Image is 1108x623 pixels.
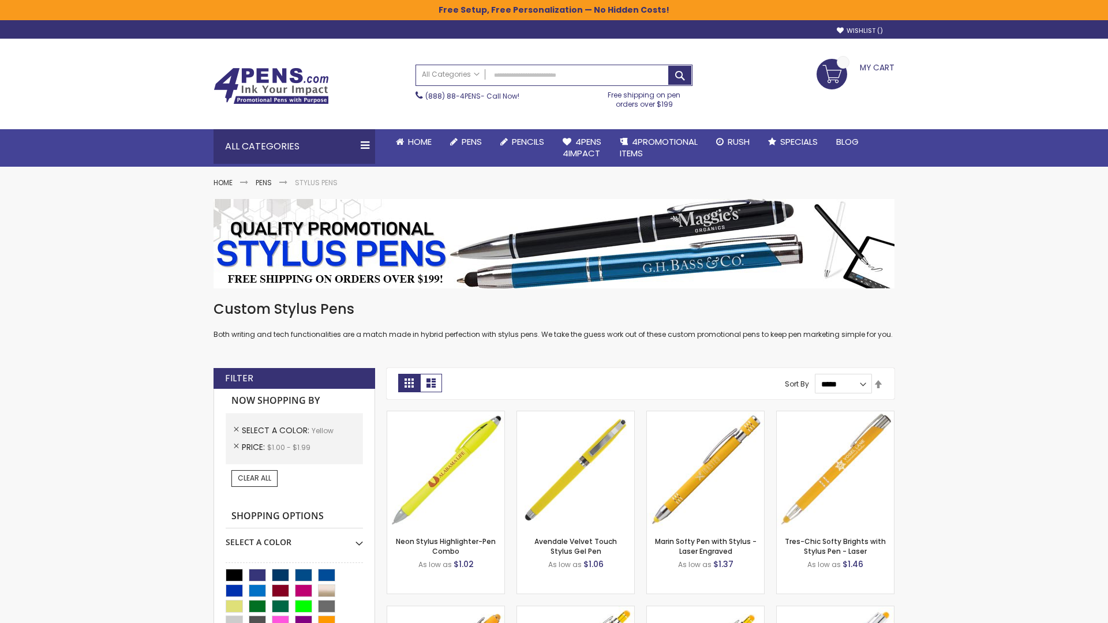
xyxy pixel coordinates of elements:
[777,411,894,528] img: Tres-Chic Softy Brights with Stylus Pen - Laser-Yellow
[214,67,329,104] img: 4Pens Custom Pens and Promotional Products
[836,136,859,148] span: Blog
[226,528,363,548] div: Select A Color
[295,178,338,187] strong: Stylus Pens
[655,536,757,556] a: Marin Softy Pen with Stylus - Laser Engraved
[534,536,617,556] a: Avendale Velvet Touch Stylus Gel Pen
[837,27,883,35] a: Wishlist
[462,136,482,148] span: Pens
[214,199,894,288] img: Stylus Pens
[647,606,764,616] a: Phoenix Softy Brights Gel with Stylus Pen - Laser-Yellow
[777,606,894,616] a: Tres-Chic Softy with Stylus Top Pen - ColorJet-Yellow
[441,129,491,155] a: Pens
[780,136,818,148] span: Specials
[422,70,480,79] span: All Categories
[512,136,544,148] span: Pencils
[214,178,233,187] a: Home
[678,560,712,569] span: As low as
[647,411,764,421] a: Marin Softy Pen with Stylus - Laser Engraved-Yellow
[238,473,271,483] span: Clear All
[611,129,707,167] a: 4PROMOTIONALITEMS
[267,442,310,452] span: $1.00 - $1.99
[214,300,894,318] h1: Custom Stylus Pens
[312,426,334,436] span: Yellow
[807,560,841,569] span: As low as
[517,411,634,528] img: Avendale Velvet Touch Stylus Gel Pen-Yellow
[396,536,496,556] a: Neon Stylus Highlighter-Pen Combo
[226,504,363,529] strong: Shopping Options
[225,372,253,385] strong: Filter
[387,411,504,421] a: Neon Stylus Highlighter-Pen Combo-Yellow
[425,91,519,101] span: - Call Now!
[517,411,634,421] a: Avendale Velvet Touch Stylus Gel Pen-Yellow
[517,606,634,616] a: Phoenix Softy Brights with Stylus Pen - Laser-Yellow
[647,411,764,528] img: Marin Softy Pen with Stylus - Laser Engraved-Yellow
[416,65,485,84] a: All Categories
[777,411,894,421] a: Tres-Chic Softy Brights with Stylus Pen - Laser-Yellow
[425,91,481,101] a: (888) 88-4PENS
[408,136,432,148] span: Home
[728,136,750,148] span: Rush
[553,129,611,167] a: 4Pens4impact
[387,606,504,616] a: Ellipse Softy Brights with Stylus Pen - Laser-Yellow
[491,129,553,155] a: Pencils
[583,558,604,570] span: $1.06
[596,86,693,109] div: Free shipping on pen orders over $199
[785,536,886,556] a: Tres-Chic Softy Brights with Stylus Pen - Laser
[256,178,272,187] a: Pens
[785,379,809,389] label: Sort By
[226,389,363,413] strong: Now Shopping by
[231,470,278,486] a: Clear All
[713,558,733,570] span: $1.37
[214,300,894,340] div: Both writing and tech functionalities are a match made in hybrid perfection with stylus pens. We ...
[707,129,759,155] a: Rush
[563,136,601,159] span: 4Pens 4impact
[387,411,504,528] img: Neon Stylus Highlighter-Pen Combo-Yellow
[387,129,441,155] a: Home
[398,374,420,392] strong: Grid
[214,129,375,164] div: All Categories
[454,558,474,570] span: $1.02
[827,129,868,155] a: Blog
[418,560,452,569] span: As low as
[242,441,267,453] span: Price
[843,558,863,570] span: $1.46
[759,129,827,155] a: Specials
[242,425,312,436] span: Select A Color
[620,136,698,159] span: 4PROMOTIONAL ITEMS
[548,560,582,569] span: As low as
